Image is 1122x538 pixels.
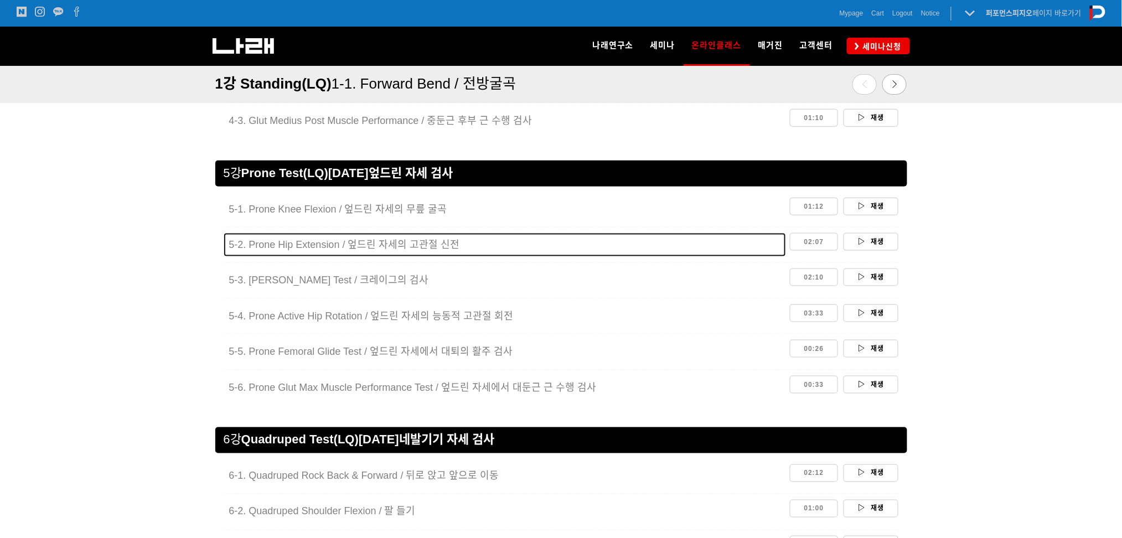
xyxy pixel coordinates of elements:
a: 매거진 [750,27,792,65]
span: 5-3. [PERSON_NAME] Test / 크레이그의 검사 [229,275,429,286]
span: 5-1. Prone Knee Flexion / 엎드린 자세의 무릎 굴곡 [229,204,447,215]
a: 퍼포먼스피지오페이지 바로가기 [986,9,1082,17]
a: 5-5. Prone Femoral Glide Test / 엎드린 자세에서 대퇴의 활주 검사 [224,340,787,364]
a: 재생 [844,340,898,358]
a: 재생 [844,233,898,251]
span: 매거진 [758,40,783,50]
a: 4-3. Glut Medius Post Muscle Performance / 중둔근 후부 근 수행 검사 [224,109,787,133]
a: 5-1. Prone Knee Flexion / 엎드린 자세의 무릎 굴곡 [224,198,787,221]
span: 5-2. Prone Hip Extension / 엎드린 자세의 고관절 신전 [229,239,460,250]
a: 1강 Standing(LQ)1-1. Forward Bend / 전방굴곡 [215,69,671,98]
a: 02:07 [790,233,839,251]
span: 6강 [224,433,241,447]
span: 세미나신청 [860,41,902,52]
a: 00:33 [790,376,839,394]
a: 재생 [844,268,898,286]
a: 고객센터 [792,27,841,65]
a: 재생 [844,500,898,518]
a: 6-1. Quadruped Rock Back & Forward / 뒤로 앉고 앞으로 이동 [224,464,787,488]
a: 5-2. Prone Hip Extension / 엎드린 자세의 고관절 신전 [224,233,787,257]
span: 6-2. Quadruped Shoulder Flexion / 팔 들기 [229,506,416,517]
a: 02:10 [790,268,839,286]
strong: [DATE] [359,433,399,447]
span: 5-6. Prone Glut Max Muscle Performance Test / 엎드린 자세에서 대둔근 근 수행 검사 [229,382,597,393]
a: 세미나신청 [847,38,910,54]
a: 01:10 [790,109,839,127]
span: Quadruped Test(LQ) 네발기기 자세 검사 [241,433,494,447]
span: 5-5. Prone Femoral Glide Test / 엎드린 자세에서 대퇴의 활주 검사 [229,346,513,357]
a: 02:12 [790,464,839,482]
a: Cart [872,8,885,19]
span: 세미나 [650,40,675,50]
strong: [DATE] [328,166,369,180]
a: Mypage [840,8,864,19]
span: 4-3. Glut Medius Post Muscle Performance / 중둔근 후부 근 수행 검사 [229,115,532,126]
a: Logout [892,8,913,19]
a: 5-6. Prone Glut Max Muscle Performance Test / 엎드린 자세에서 대둔근 근 수행 검사 [224,376,787,400]
span: 고객센터 [800,40,833,50]
span: 5강 [224,166,241,180]
span: Prone Test(LQ) 엎드린 자세 검사 [241,166,453,180]
a: 온라인클래스 [684,27,750,65]
a: 나래연구소 [584,27,642,65]
a: 01:12 [790,198,839,215]
a: 재생 [844,464,898,482]
strong: 퍼포먼스피지오 [986,9,1033,17]
a: 재생 [844,109,898,127]
span: 1. Forward Bend / 전방굴곡 [344,75,516,92]
span: 나래연구소 [592,40,634,50]
a: 재생 [844,376,898,394]
a: 5-4. Prone Active Hip Rotation / 엎드린 자세의 능동적 고관절 회전 [224,304,787,328]
a: 01:00 [790,500,839,518]
a: Notice [921,8,940,19]
span: 1- [332,75,344,92]
a: 재생 [844,198,898,215]
a: 03:33 [790,304,839,322]
a: 5-3. [PERSON_NAME] Test / 크레이그의 검사 [224,268,787,292]
a: 세미나 [642,27,684,65]
span: 6-1. Quadruped Rock Back & Forward / 뒤로 앉고 앞으로 이동 [229,470,499,482]
a: 00:26 [790,340,839,358]
span: 1강 Standing(LQ) [215,75,332,92]
span: 5-4. Prone Active Hip Rotation / 엎드린 자세의 능동적 고관절 회전 [229,311,514,322]
span: 온라인클래스 [692,37,742,54]
a: 재생 [844,304,898,322]
a: 6-2. Quadruped Shoulder Flexion / 팔 들기 [224,500,787,524]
